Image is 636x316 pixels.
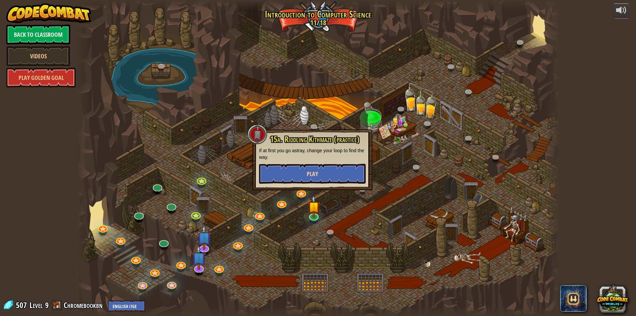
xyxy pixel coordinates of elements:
p: If at first you go astray, change your loop to find the way. [259,147,366,160]
button: Adjust volume [613,3,630,19]
span: 15a. Riddling Kithmaze (practice) [270,134,359,145]
span: 9 [45,300,49,310]
span: Level [29,300,43,311]
a: Videos [6,46,70,66]
a: Play Golden Goal [6,68,76,88]
img: level-banner-unstarted-subscriber.png [197,225,211,250]
img: level-banner-started.png [307,195,320,218]
img: CodeCombat - Learn how to code by playing a game [6,3,91,23]
img: level-banner-unstarted-subscriber.png [192,245,206,270]
a: Chromebookbn [64,300,105,310]
span: 507 [16,300,29,310]
button: Play [259,164,366,184]
span: Play [307,170,318,178]
a: Back to Classroom [6,25,70,44]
